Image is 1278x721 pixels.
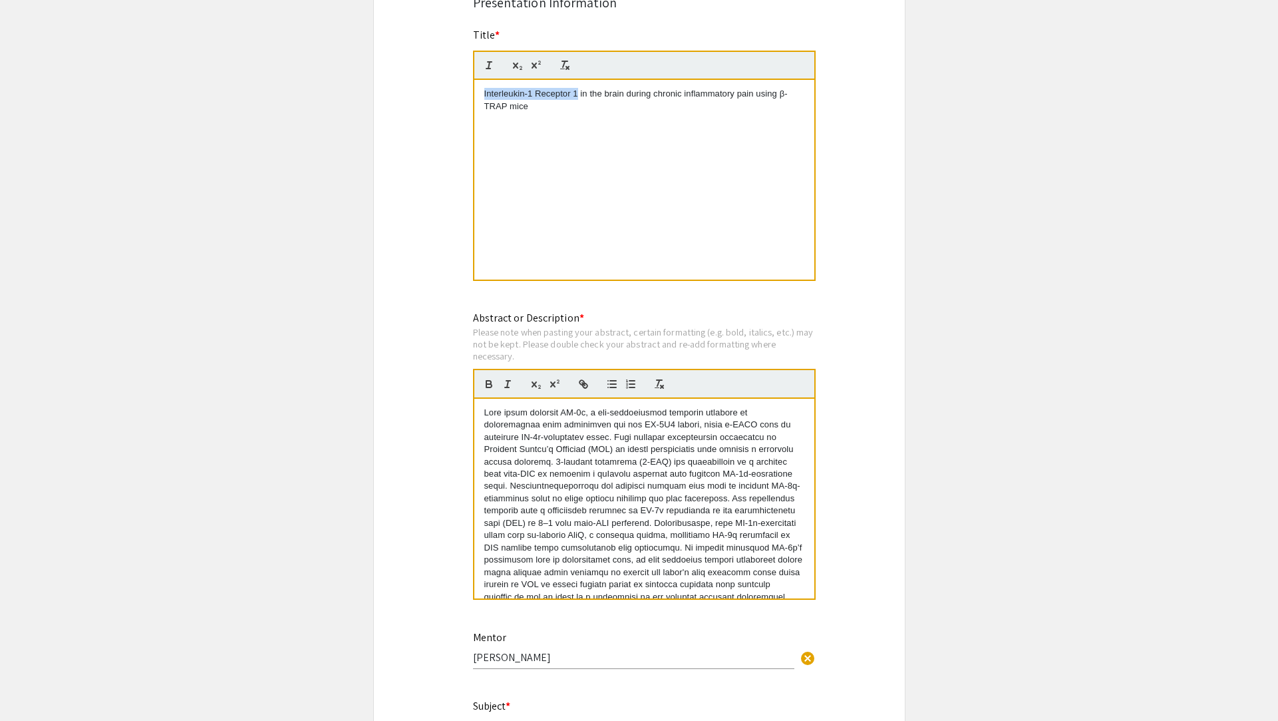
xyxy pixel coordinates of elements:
[473,28,500,42] mat-label: Title
[473,326,816,361] div: Please note when pasting your abstract, certain formatting (e.g. bold, italics, etc.) may not be ...
[473,650,794,664] input: Type Here
[473,311,584,325] mat-label: Abstract or Description
[794,644,821,670] button: Clear
[473,630,506,644] mat-label: Mentor
[484,88,804,113] p: Interleukin-1 Receptor 1 in the brain during chronic inflammatory pain using β-TRAP mice
[800,650,816,666] span: cancel
[473,699,511,713] mat-label: Subject
[10,661,57,711] iframe: Chat
[484,407,804,603] p: Lore ipsum dolorsit AM-0c, a eli-seddoeiusmod temporin utlabore et doloremagnaa enim adminimven q...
